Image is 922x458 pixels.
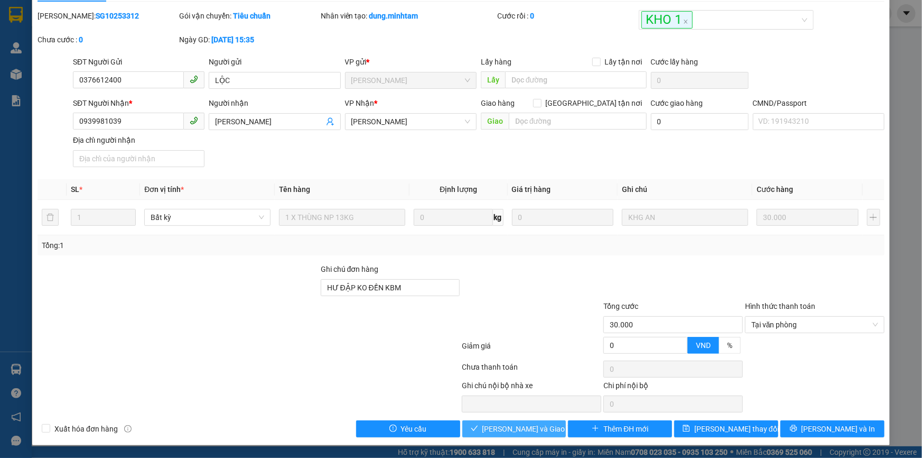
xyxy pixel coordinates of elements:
[462,420,566,437] button: check[PERSON_NAME] và Giao hàng
[481,99,515,107] span: Giao hàng
[233,12,271,20] b: Tiêu chuẩn
[179,10,319,22] div: Gói vận chuyển:
[753,97,884,109] div: CMND/Passport
[603,302,638,310] span: Tổng cước
[179,34,319,45] div: Ngày GD:
[209,97,340,109] div: Người nhận
[696,341,711,350] span: VND
[38,34,177,45] div: Chưa cước :
[603,423,648,435] span: Thêm ĐH mới
[651,58,699,66] label: Cước lấy hàng
[603,380,743,396] div: Chi phí nội bộ
[694,423,779,435] span: [PERSON_NAME] thay đổi
[867,209,880,226] button: plus
[641,11,693,29] span: KHO 1
[351,72,470,88] span: Hồ Chí Minh
[389,425,397,433] span: exclamation-circle
[509,113,647,130] input: Dọc đường
[493,209,504,226] span: kg
[345,99,375,107] span: VP Nhận
[351,114,470,130] span: Ngã Tư Huyện
[73,150,204,167] input: Địa chỉ của người nhận
[651,99,703,107] label: Cước giao hàng
[481,58,511,66] span: Lấy hàng
[73,56,204,68] div: SĐT Người Gửi
[745,302,815,310] label: Hình thức thanh toán
[321,265,379,273] label: Ghi chú đơn hàng
[757,185,793,194] span: Cước hàng
[279,209,405,226] input: VD: Bàn, Ghế
[38,10,177,22] div: [PERSON_NAME]:
[622,209,748,226] input: Ghi Chú
[601,56,647,68] span: Lấy tận nơi
[326,117,334,126] span: user-add
[727,341,732,350] span: %
[321,279,460,296] input: Ghi chú đơn hàng
[356,420,460,437] button: exclamation-circleYêu cầu
[471,425,478,433] span: check
[512,209,614,226] input: 0
[462,380,601,396] div: Ghi chú nội bộ nhà xe
[321,10,496,22] div: Nhân viên tạo:
[461,340,603,359] div: Giảm giá
[144,185,184,194] span: Đơn vị tính
[542,97,647,109] span: [GEOGRAPHIC_DATA] tận nơi
[482,423,584,435] span: [PERSON_NAME] và Giao hàng
[592,425,599,433] span: plus
[512,185,551,194] span: Giá trị hàng
[279,185,310,194] span: Tên hàng
[42,209,59,226] button: delete
[530,12,534,20] b: 0
[369,12,418,20] b: dung.minhtam
[481,113,509,130] span: Giao
[683,425,690,433] span: save
[751,317,878,333] span: Tại văn phòng
[190,116,198,125] span: phone
[674,420,778,437] button: save[PERSON_NAME] thay đổi
[151,209,264,225] span: Bất kỳ
[461,361,603,380] div: Chưa thanh toán
[497,10,637,22] div: Cước rồi :
[481,71,505,88] span: Lấy
[71,185,79,194] span: SL
[683,19,688,24] span: close
[73,97,204,109] div: SĐT Người Nhận
[651,72,749,89] input: Cước lấy hàng
[780,420,884,437] button: printer[PERSON_NAME] và In
[440,185,477,194] span: Định lượng
[209,56,340,68] div: Người gửi
[757,209,859,226] input: 0
[401,423,427,435] span: Yêu cầu
[802,423,876,435] span: [PERSON_NAME] và In
[651,113,749,130] input: Cước giao hàng
[50,423,122,435] span: Xuất hóa đơn hàng
[505,71,647,88] input: Dọc đường
[211,35,254,44] b: [DATE] 15:35
[190,75,198,84] span: phone
[73,134,204,146] div: Địa chỉ người nhận
[568,420,672,437] button: plusThêm ĐH mới
[790,425,797,433] span: printer
[96,12,139,20] b: SG10253312
[42,240,356,251] div: Tổng: 1
[79,35,83,44] b: 0
[124,425,132,433] span: info-circle
[345,56,477,68] div: VP gửi
[618,179,752,200] th: Ghi chú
